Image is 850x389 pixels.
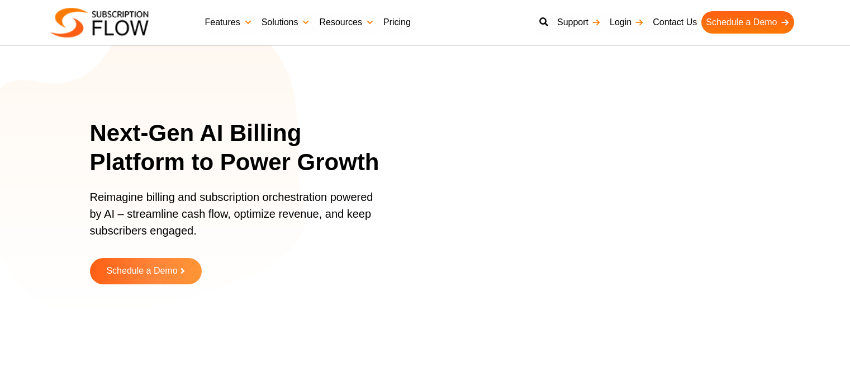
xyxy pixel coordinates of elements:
a: Pricing [379,11,415,34]
p: Reimagine billing and subscription orchestration powered by AI – streamline cash flow, optimize r... [90,189,381,250]
img: Subscriptionflow [51,8,149,38]
a: Login [605,11,648,34]
a: Schedule a Demo [701,11,794,34]
h1: Next-Gen AI Billing Platform to Power Growth [90,119,395,177]
span: Schedule a Demo [106,266,177,276]
a: Solutions [257,11,315,34]
a: Schedule a Demo [90,258,202,284]
a: Resources [315,11,378,34]
a: Features [201,11,257,34]
a: Contact Us [648,11,701,34]
a: Support [553,11,605,34]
